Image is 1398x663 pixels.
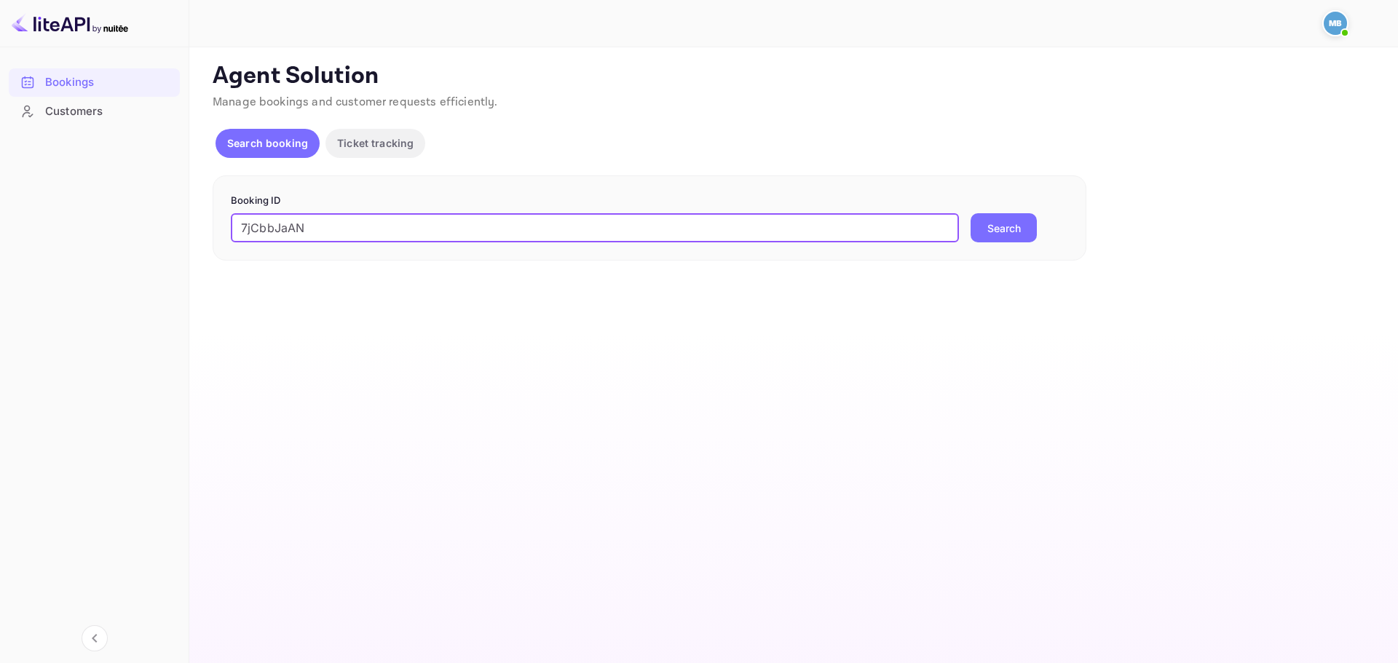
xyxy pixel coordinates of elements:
img: Mohcine Belkhir [1324,12,1347,35]
span: Manage bookings and customer requests efficiently. [213,95,498,110]
button: Search [971,213,1037,242]
p: Booking ID [231,194,1068,208]
button: Collapse navigation [82,625,108,651]
p: Agent Solution [213,62,1372,91]
div: Bookings [9,68,180,97]
div: Customers [9,98,180,126]
input: Enter Booking ID (e.g., 63782194) [231,213,959,242]
div: Customers [45,103,173,120]
a: Bookings [9,68,180,95]
a: Customers [9,98,180,124]
img: LiteAPI logo [12,12,128,35]
div: Bookings [45,74,173,91]
p: Search booking [227,135,308,151]
p: Ticket tracking [337,135,414,151]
